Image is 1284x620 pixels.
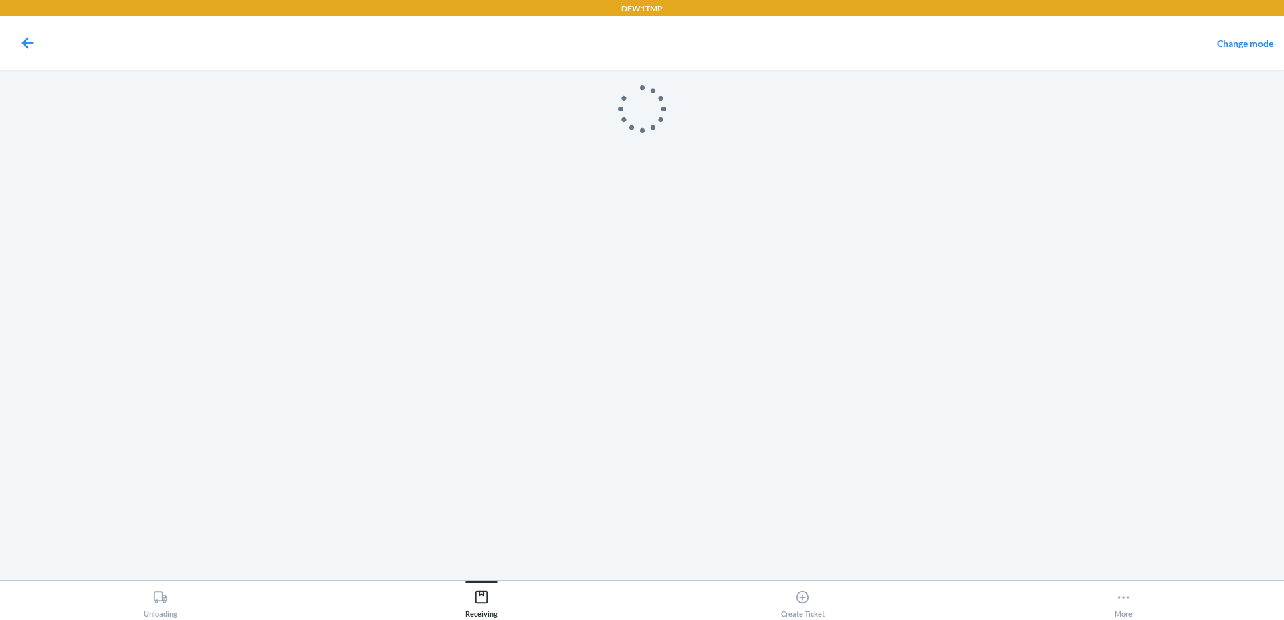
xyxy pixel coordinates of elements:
div: Unloading [144,584,177,618]
p: DFW1TMP [621,3,663,15]
div: More [1115,584,1132,618]
button: More [963,581,1284,618]
a: Change mode [1217,38,1273,49]
button: Create Ticket [642,581,963,618]
button: Receiving [321,581,642,618]
div: Receiving [465,584,498,618]
div: Create Ticket [781,584,825,618]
